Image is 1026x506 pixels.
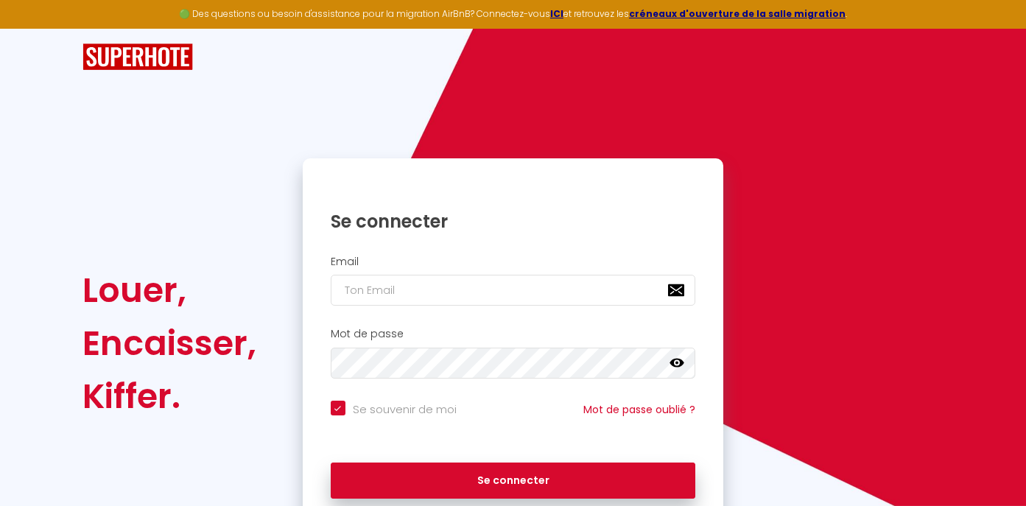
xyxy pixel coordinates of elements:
[331,256,696,268] h2: Email
[82,43,193,71] img: SuperHote logo
[583,402,695,417] a: Mot de passe oublié ?
[331,275,696,306] input: Ton Email
[82,370,256,423] div: Kiffer.
[331,328,696,340] h2: Mot de passe
[331,463,696,499] button: Se connecter
[82,317,256,370] div: Encaisser,
[550,7,563,20] a: ICI
[82,264,256,317] div: Louer,
[331,210,696,233] h1: Se connecter
[629,7,846,20] a: créneaux d'ouverture de la salle migration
